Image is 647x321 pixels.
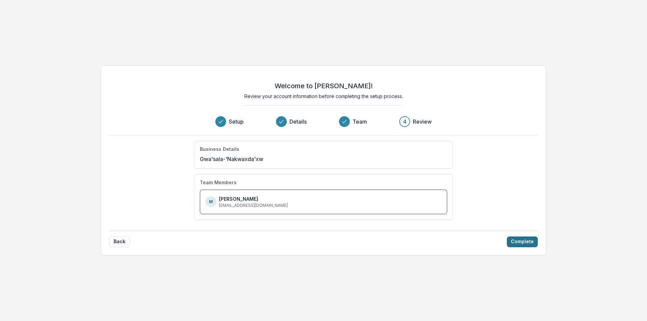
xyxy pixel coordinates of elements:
h3: Setup [229,118,244,126]
button: Back [109,236,130,247]
p: Review your account information before completing the setup process. [244,93,403,100]
p: M [209,199,213,205]
p: Gwa'sala-'Nakwaxda'xw [200,155,263,163]
h2: Welcome to [PERSON_NAME]! [275,82,373,90]
h4: Team Members [200,180,237,186]
button: Complete [507,236,538,247]
h3: Team [352,118,367,126]
h3: Review [413,118,432,126]
h4: Business Details [200,147,239,152]
div: Progress [215,116,432,127]
p: [PERSON_NAME] [219,195,258,202]
div: 4 [403,118,407,126]
h3: Details [289,118,307,126]
p: [EMAIL_ADDRESS][DOMAIN_NAME] [219,202,288,208]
